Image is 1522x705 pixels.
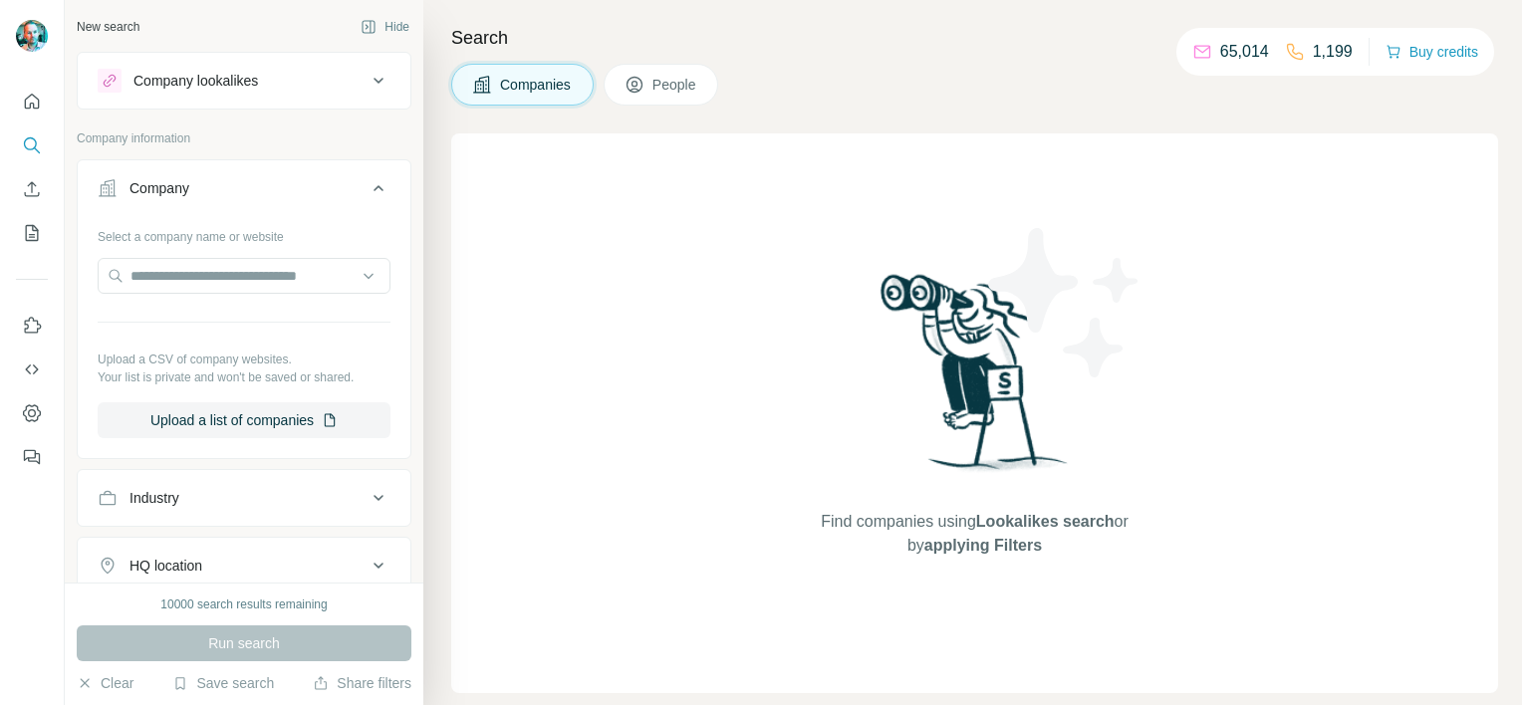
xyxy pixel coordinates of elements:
[313,673,411,693] button: Share filters
[451,24,1498,52] h4: Search
[98,402,390,438] button: Upload a list of companies
[78,57,410,105] button: Company lookalikes
[16,439,48,475] button: Feedback
[16,171,48,207] button: Enrich CSV
[133,71,258,91] div: Company lookalikes
[78,474,410,522] button: Industry
[975,213,1154,392] img: Surfe Illustration - Stars
[16,215,48,251] button: My lists
[98,220,390,246] div: Select a company name or website
[16,395,48,431] button: Dashboard
[1220,40,1269,64] p: 65,014
[815,510,1134,558] span: Find companies using or by
[347,12,423,42] button: Hide
[16,127,48,163] button: Search
[924,537,1042,554] span: applying Filters
[872,269,1079,491] img: Surfe Illustration - Woman searching with binoculars
[78,542,410,589] button: HQ location
[16,20,48,52] img: Avatar
[129,556,202,576] div: HQ location
[98,368,390,386] p: Your list is private and won't be saved or shared.
[16,352,48,387] button: Use Surfe API
[500,75,573,95] span: Companies
[652,75,698,95] span: People
[129,488,179,508] div: Industry
[78,164,410,220] button: Company
[77,129,411,147] p: Company information
[16,84,48,119] button: Quick start
[98,351,390,368] p: Upload a CSV of company websites.
[129,178,189,198] div: Company
[976,513,1115,530] span: Lookalikes search
[77,673,133,693] button: Clear
[77,18,139,36] div: New search
[1386,38,1478,66] button: Buy credits
[172,673,274,693] button: Save search
[160,595,327,613] div: 10000 search results remaining
[16,308,48,344] button: Use Surfe on LinkedIn
[1313,40,1353,64] p: 1,199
